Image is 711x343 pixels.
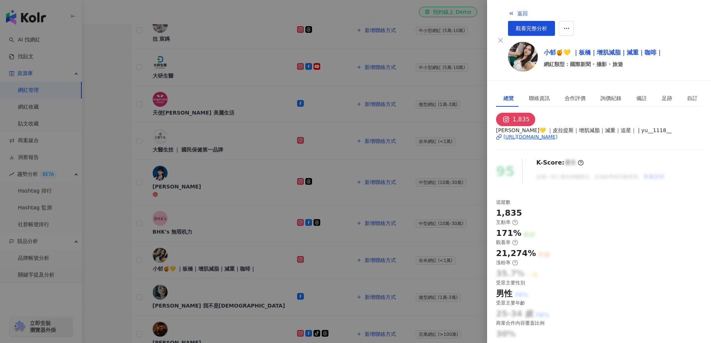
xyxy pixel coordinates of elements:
[496,36,505,45] button: Close
[517,10,528,16] span: 返回
[496,228,521,239] div: 171%
[498,37,503,43] span: close
[496,239,518,246] div: 觀看率
[544,60,662,68] span: 網紅類型：國際新聞 · 攝影 · 旅遊
[662,94,672,102] div: 足跡
[508,21,555,36] a: 觀看完整分析
[503,94,514,102] div: 總覽
[601,94,621,102] div: 詢價紀錄
[496,280,525,286] div: 受眾主要性別
[536,159,584,167] div: K-Score :
[496,219,518,226] div: 互動率
[512,114,530,125] div: 1,835
[496,248,536,259] div: 21,274%
[496,126,702,134] span: [PERSON_NAME]💛 ｜皮拉提斯｜增肌減脂｜減重｜追星｜ | yu__1118__
[636,94,647,102] div: 備註
[496,288,512,300] div: 男性
[565,94,586,102] div: 合作評價
[496,320,545,327] div: 商業合作內容覆蓋比例
[544,48,662,57] a: 小郁🍯💛 ｜板橋｜增肌減脂｜減重｜咖啡｜
[508,6,528,21] button: 返回
[508,42,538,74] a: KOL Avatar
[496,199,511,206] div: 追蹤數
[508,42,538,72] img: KOL Avatar
[496,113,535,126] button: 1,835
[496,134,702,140] a: [URL][DOMAIN_NAME]
[516,25,547,31] span: 觀看完整分析
[687,94,698,102] div: 自訂
[496,300,525,306] div: 受眾主要年齡
[496,208,522,219] div: 1,835
[496,259,518,266] div: 漲粉率
[529,94,550,102] div: 聯絡資訊
[503,134,558,140] div: [URL][DOMAIN_NAME]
